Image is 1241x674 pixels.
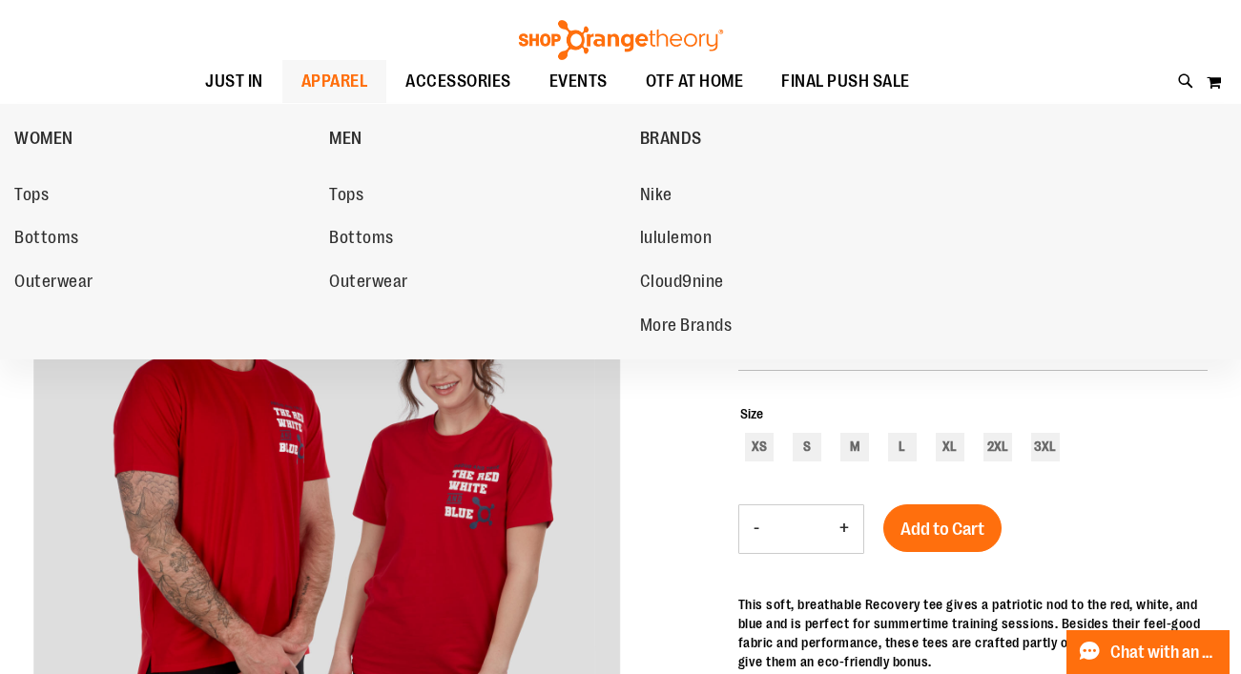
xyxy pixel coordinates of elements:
[840,433,869,461] div: M
[14,185,49,209] span: Tops
[745,433,774,461] div: XS
[983,433,1012,461] div: 2XL
[781,60,910,103] span: FINAL PUSH SALE
[739,505,774,553] button: Decrease product quantity
[329,228,394,252] span: Bottoms
[900,519,984,540] span: Add to Cart
[329,185,363,209] span: Tops
[640,185,672,209] span: Nike
[1066,630,1231,674] button: Chat with an Expert
[740,406,763,421] span: Size
[640,228,713,252] span: lululemon
[793,433,821,461] div: S
[329,272,408,296] span: Outerwear
[329,129,362,153] span: MEN
[14,129,73,153] span: WOMEN
[640,129,702,153] span: BRANDS
[646,60,744,103] span: OTF AT HOME
[301,60,368,103] span: APPAREL
[774,506,825,552] input: Product quantity
[14,272,93,296] span: Outerwear
[883,504,1002,552] button: Add to Cart
[1110,643,1218,662] span: Chat with an Expert
[640,316,733,339] span: More Brands
[738,595,1208,671] div: This soft, breathable Recovery tee gives a patriotic nod to the red, white, and blue and is perfe...
[1031,433,1060,461] div: 3XL
[205,60,263,103] span: JUST IN
[825,505,863,553] button: Increase product quantity
[640,272,724,296] span: Cloud9nine
[14,228,79,252] span: Bottoms
[888,433,917,461] div: L
[549,60,608,103] span: EVENTS
[516,20,726,60] img: Shop Orangetheory
[936,433,964,461] div: XL
[405,60,511,103] span: ACCESSORIES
